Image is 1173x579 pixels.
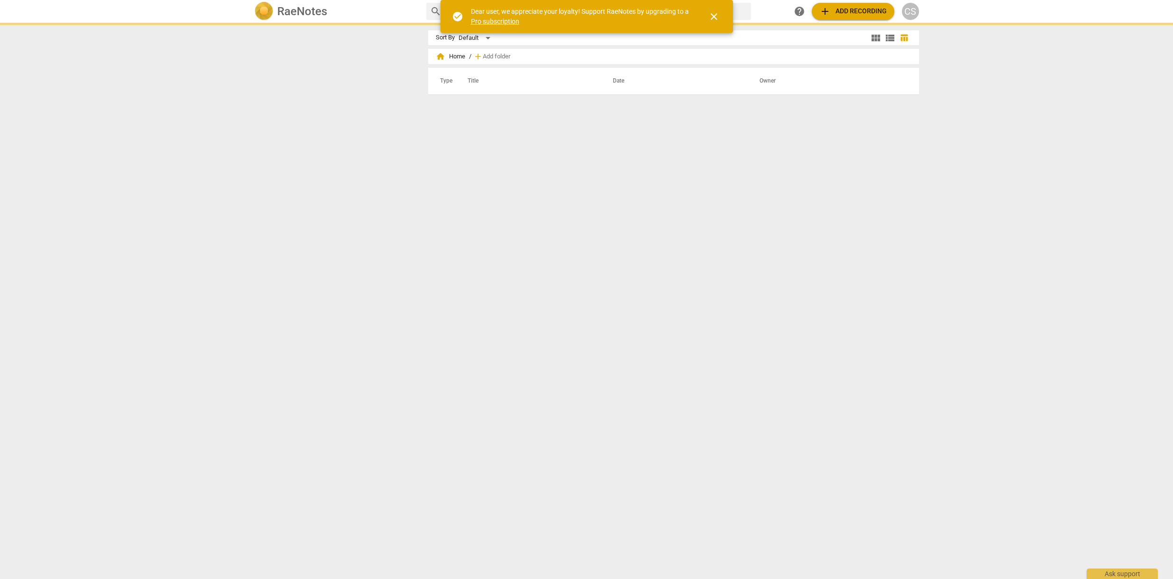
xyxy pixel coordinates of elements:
[277,5,327,18] h2: RaeNotes
[794,6,805,17] span: help
[819,6,887,17] span: Add recording
[254,2,419,21] a: LogoRaeNotes
[430,6,441,17] span: search
[459,30,494,46] div: Default
[471,7,691,26] div: Dear user, we appreciate your loyalty! Support RaeNotes by upgrading to a
[748,68,909,94] th: Owner
[883,31,897,45] button: List view
[436,52,465,61] span: Home
[870,32,882,44] span: view_module
[884,32,896,44] span: view_list
[436,34,455,41] div: Sort By
[708,11,720,22] span: close
[601,68,748,94] th: Date
[483,53,510,60] span: Add folder
[791,3,808,20] a: Help
[456,68,601,94] th: Title
[897,31,911,45] button: Table view
[432,68,456,94] th: Type
[254,2,273,21] img: Logo
[436,52,445,61] span: home
[902,3,919,20] button: CS
[1087,569,1158,579] div: Ask support
[869,31,883,45] button: Tile view
[473,52,483,61] span: add
[703,5,725,28] button: Close
[812,3,894,20] button: Upload
[452,11,463,22] span: check_circle
[900,33,909,42] span: table_chart
[819,6,831,17] span: add
[471,18,519,25] a: Pro subscription
[469,53,471,60] span: /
